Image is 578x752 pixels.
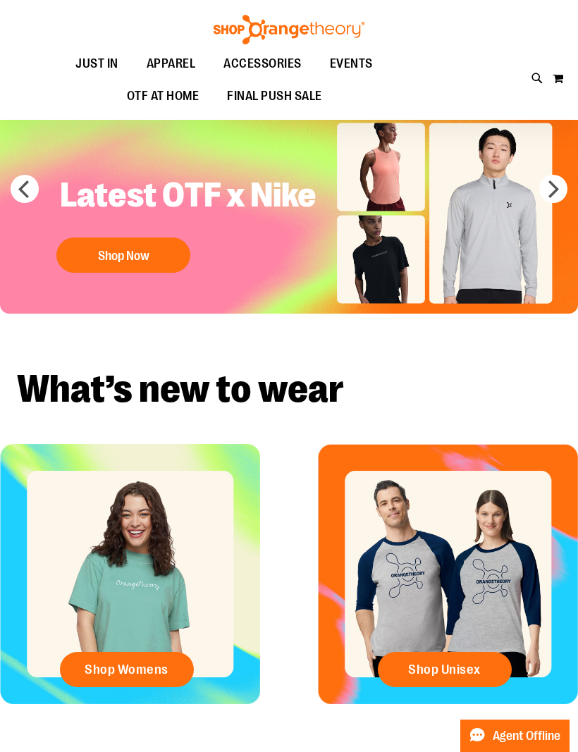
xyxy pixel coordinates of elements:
span: ACCESSORIES [223,48,302,80]
span: EVENTS [330,48,373,80]
span: Agent Offline [493,729,560,743]
button: Agent Offline [460,720,570,752]
span: APPAREL [147,48,196,80]
a: Latest OTF x Nike Shop Now [49,164,341,280]
button: next [539,175,567,203]
span: Shop Unisex [408,662,481,677]
span: Shop Womens [85,662,168,677]
span: OTF AT HOME [127,80,199,112]
a: Shop Womens [60,652,194,687]
span: FINAL PUSH SALE [227,80,322,112]
button: prev [11,175,39,203]
a: Shop Unisex [378,652,512,687]
button: Shop Now [56,238,190,273]
span: JUST IN [75,48,118,80]
h2: Latest OTF x Nike [49,164,341,230]
img: Shop Orangetheory [211,15,367,44]
h2: What’s new to wear [17,370,561,409]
